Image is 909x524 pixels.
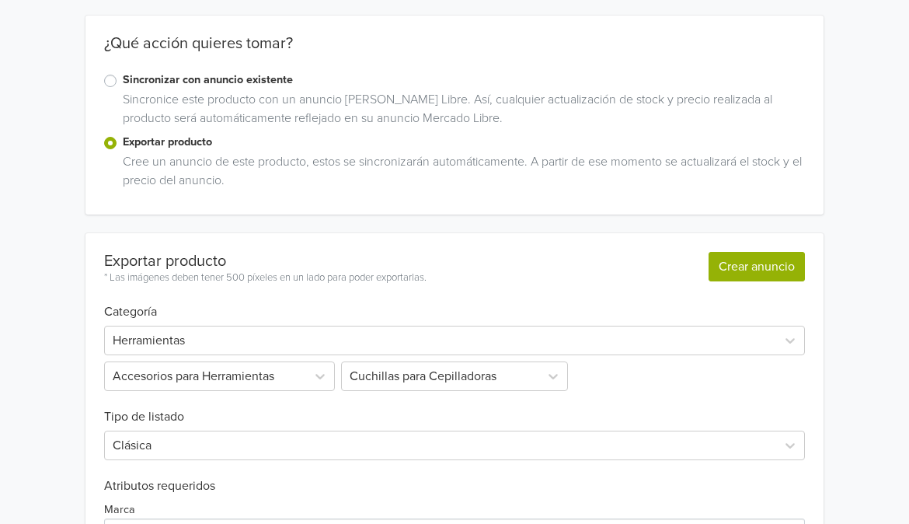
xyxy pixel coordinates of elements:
[123,72,805,89] label: Sincronizar con anuncio existente
[117,90,805,134] div: Sincronice este producto con un anuncio [PERSON_NAME] Libre. Así, cualquier actualización de stoc...
[104,286,805,320] h6: Categoría
[123,134,805,151] label: Exportar producto
[104,252,427,271] div: Exportar producto
[117,152,805,196] div: Cree un anuncio de este producto, estos se sincronizarán automáticamente. A partir de ese momento...
[104,501,135,519] label: Marca
[709,252,805,281] button: Crear anuncio
[104,391,805,424] h6: Tipo de listado
[104,479,805,494] h6: Atributos requeridos
[104,271,427,286] div: * Las imágenes deben tener 500 píxeles en un lado para poder exportarlas.
[85,34,824,72] div: ¿Qué acción quieres tomar?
